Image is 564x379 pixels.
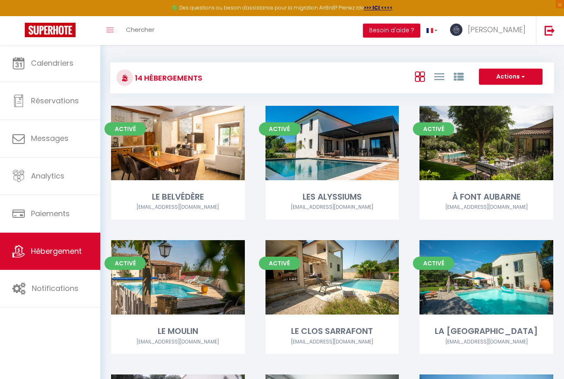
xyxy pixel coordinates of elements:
span: Chercher [126,25,154,34]
h3: 14 Hébergements [133,69,202,87]
div: Airbnb [419,338,553,346]
div: Airbnb [111,338,245,346]
div: Airbnb [265,338,399,346]
span: Activé [413,257,454,270]
div: Airbnb [265,203,399,211]
a: Vue en Liste [434,69,444,83]
span: Analytics [31,171,64,181]
span: Activé [259,122,300,136]
div: Airbnb [111,203,245,211]
a: Vue en Box [415,69,425,83]
span: [PERSON_NAME] [468,24,526,35]
span: Paiements [31,208,70,219]
span: Calendriers [31,58,73,68]
img: Super Booking [25,23,76,37]
span: Activé [259,257,300,270]
button: Besoin d'aide ? [363,24,420,38]
a: Vue par Groupe [454,69,464,83]
a: Chercher [120,16,161,45]
span: Activé [104,257,146,270]
div: LE CLOS SARRAFONT [265,325,399,338]
span: Messages [31,133,69,143]
img: ... [450,24,462,36]
span: Hébergement [31,246,82,256]
span: Réservations [31,95,79,106]
div: LE MOULIN [111,325,245,338]
button: Actions [479,69,543,85]
div: Airbnb [419,203,553,211]
span: Notifications [32,283,78,293]
div: LES ALYSSIUMS [265,191,399,203]
img: logout [545,25,555,36]
span: Activé [413,122,454,136]
a: >>> ICI <<<< [364,4,393,11]
a: ... [PERSON_NAME] [444,16,536,45]
span: Activé [104,122,146,136]
div: LA [GEOGRAPHIC_DATA] [419,325,553,338]
div: À FONT AUBARNE [419,191,553,203]
div: LE BELVÉDÈRE [111,191,245,203]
